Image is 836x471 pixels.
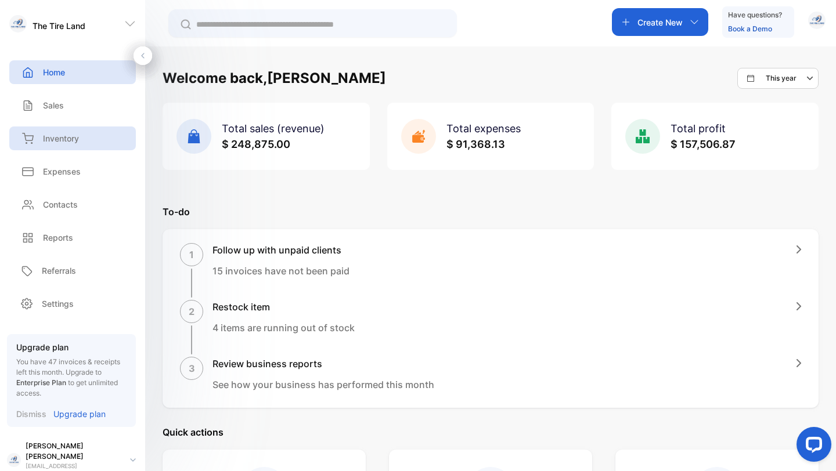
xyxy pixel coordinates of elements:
button: Create New [612,8,708,36]
p: The Tire Land [33,20,85,32]
p: Dismiss [16,408,46,420]
p: Upgrade plan [16,341,127,353]
p: 3 [189,361,195,375]
p: Referrals [42,265,76,277]
img: profile [7,453,21,467]
p: Quick actions [163,425,819,439]
p: Have questions? [728,9,782,21]
p: Sales [43,99,64,111]
p: Home [43,66,65,78]
p: You have 47 invoices & receipts left this month. [16,357,127,398]
a: Book a Demo [728,24,772,33]
p: 4 items are running out of stock [212,321,355,335]
p: Settings [42,298,74,310]
p: To-do [163,205,819,219]
p: 2 [189,305,194,318]
span: $ 248,875.00 [222,138,290,150]
p: Create New [637,16,683,28]
img: logo [9,15,27,32]
p: Contacts [43,198,78,211]
a: Upgrade plan [46,408,106,420]
span: Total sales (revenue) [222,122,325,135]
p: [PERSON_NAME] [PERSON_NAME] [26,441,121,462]
iframe: LiveChat chat widget [787,422,836,471]
h1: Restock item [212,300,355,314]
span: Enterprise Plan [16,378,66,387]
span: Total expenses [446,122,521,135]
button: avatar [808,8,826,36]
span: Total profit [671,122,726,135]
p: Expenses [43,165,81,177]
p: 15 invoices have not been paid [212,264,349,278]
span: $ 91,368.13 [446,138,505,150]
img: avatar [808,12,826,29]
p: 1 [189,248,194,262]
p: Reports [43,231,73,244]
p: Upgrade plan [53,408,106,420]
button: This year [737,68,819,89]
span: Upgrade to to get unlimited access. [16,368,118,397]
h1: Welcome back, [PERSON_NAME] [163,68,386,89]
span: $ 157,506.87 [671,138,736,150]
p: See how your business has performed this month [212,378,434,392]
p: Inventory [43,132,79,144]
h1: Follow up with unpaid clients [212,243,349,257]
h1: Review business reports [212,357,434,371]
p: This year [766,73,797,84]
